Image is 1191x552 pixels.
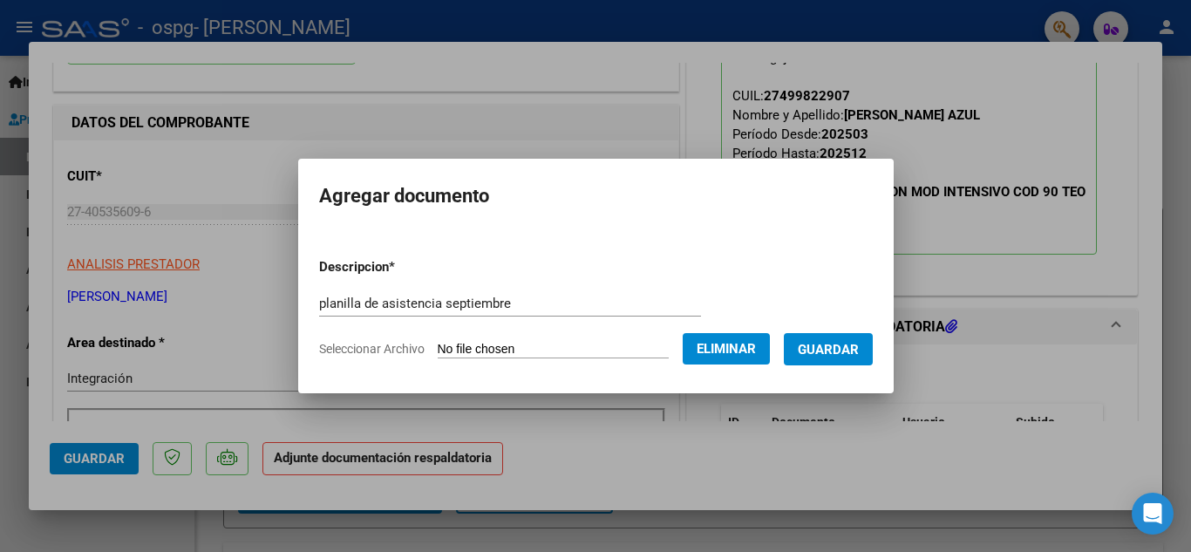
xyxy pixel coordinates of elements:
[1132,493,1174,535] div: Open Intercom Messenger
[683,333,770,365] button: Eliminar
[697,341,756,357] span: Eliminar
[784,333,873,365] button: Guardar
[319,257,486,277] p: Descripcion
[319,180,873,213] h2: Agregar documento
[798,342,859,358] span: Guardar
[319,342,425,356] span: Seleccionar Archivo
